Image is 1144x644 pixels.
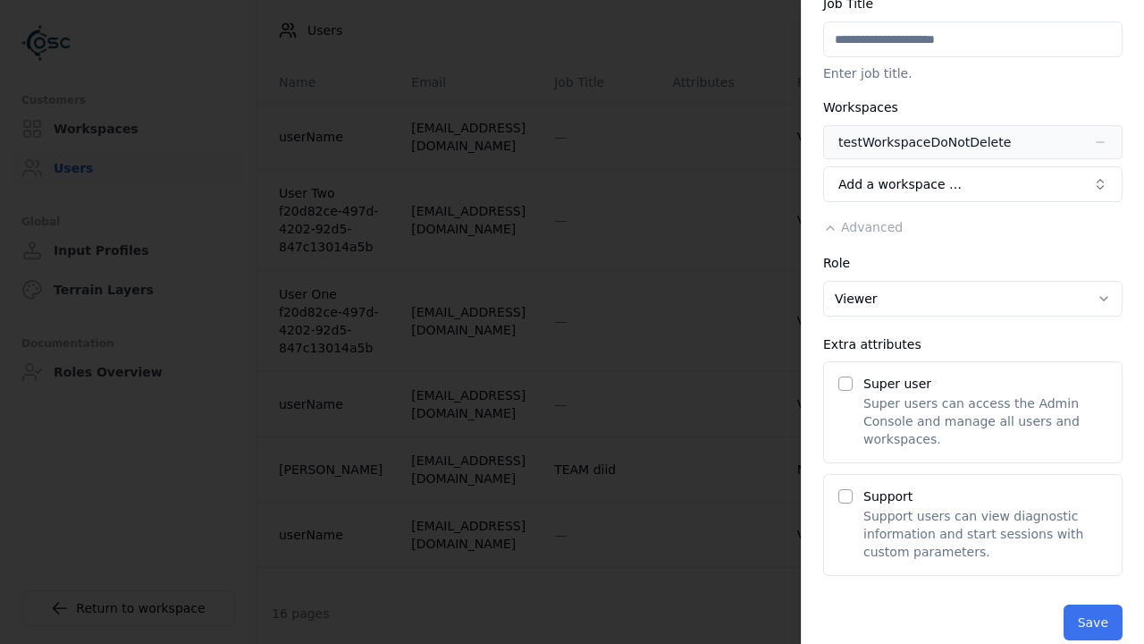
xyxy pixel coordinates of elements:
[823,100,898,114] label: Workspaces
[838,133,1011,151] div: testWorkspaceDoNotDelete
[863,489,913,504] label: Support
[823,218,903,236] button: Advanced
[823,256,850,270] label: Role
[838,175,962,193] span: Add a workspace …
[1064,605,1123,640] button: Save
[841,220,903,234] span: Advanced
[863,507,1107,561] p: Support users can view diagnostic information and start sessions with custom parameters.
[823,64,1123,82] p: Enter job title.
[823,338,1123,351] div: Extra attributes
[863,394,1107,448] p: Super users can access the Admin Console and manage all users and workspaces.
[863,377,931,391] label: Super user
